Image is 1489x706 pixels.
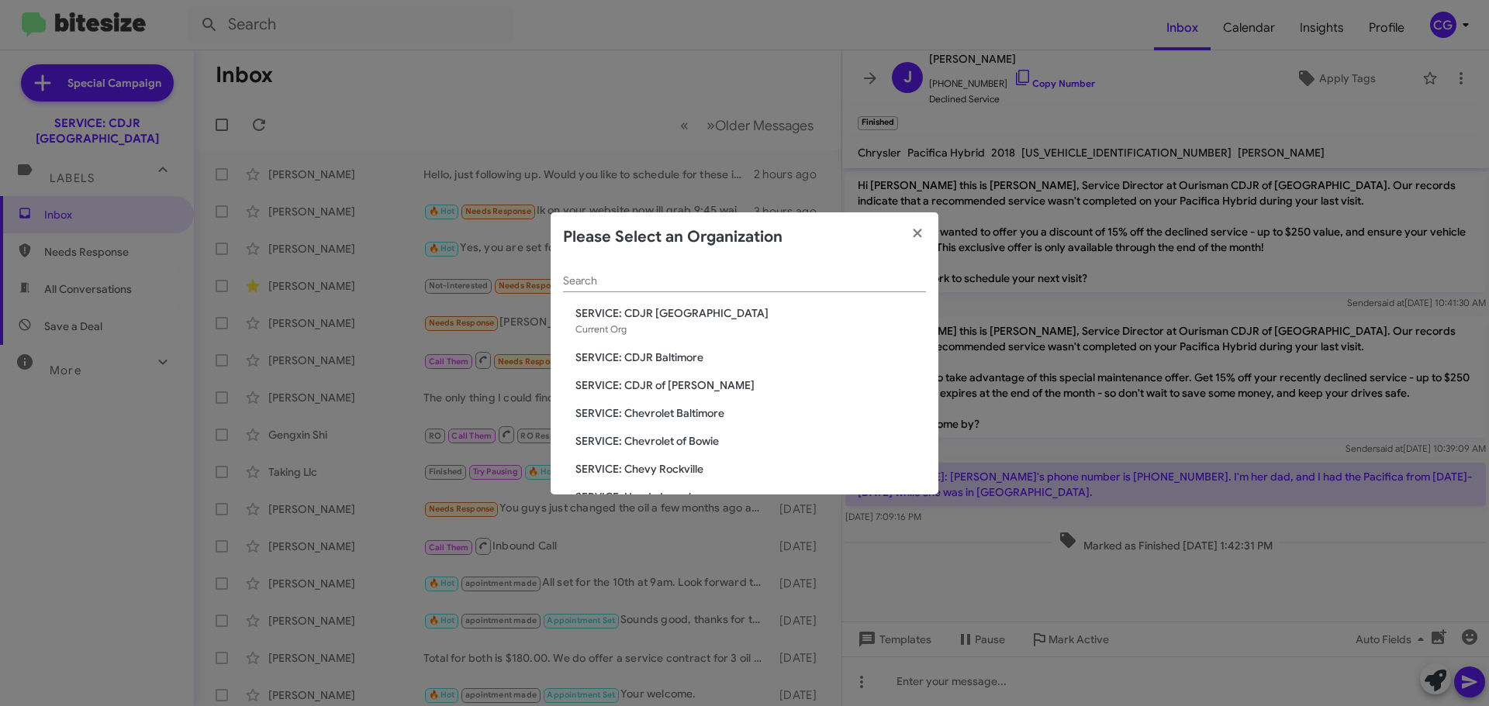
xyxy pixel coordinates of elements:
[575,350,926,365] span: SERVICE: CDJR Baltimore
[575,489,926,505] span: SERVICE: Honda Laurel
[575,433,926,449] span: SERVICE: Chevrolet of Bowie
[575,405,926,421] span: SERVICE: Chevrolet Baltimore
[575,461,926,477] span: SERVICE: Chevy Rockville
[575,323,627,335] span: Current Org
[575,377,926,393] span: SERVICE: CDJR of [PERSON_NAME]
[575,305,926,321] span: SERVICE: CDJR [GEOGRAPHIC_DATA]
[563,225,783,250] h2: Please Select an Organization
